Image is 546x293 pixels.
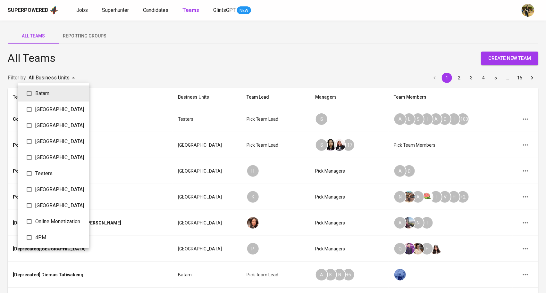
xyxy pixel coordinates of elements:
[35,186,84,193] span: [GEOGRAPHIC_DATA]
[35,154,84,161] span: [GEOGRAPHIC_DATA]
[35,202,84,209] span: [GEOGRAPHIC_DATA]
[35,218,84,225] span: Online Monetization
[35,122,84,129] span: [GEOGRAPHIC_DATA]
[35,234,84,241] span: 4PM
[35,138,84,145] span: [GEOGRAPHIC_DATA]
[35,106,84,113] span: [GEOGRAPHIC_DATA]
[35,170,84,177] span: Testers
[35,90,84,97] span: Batam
